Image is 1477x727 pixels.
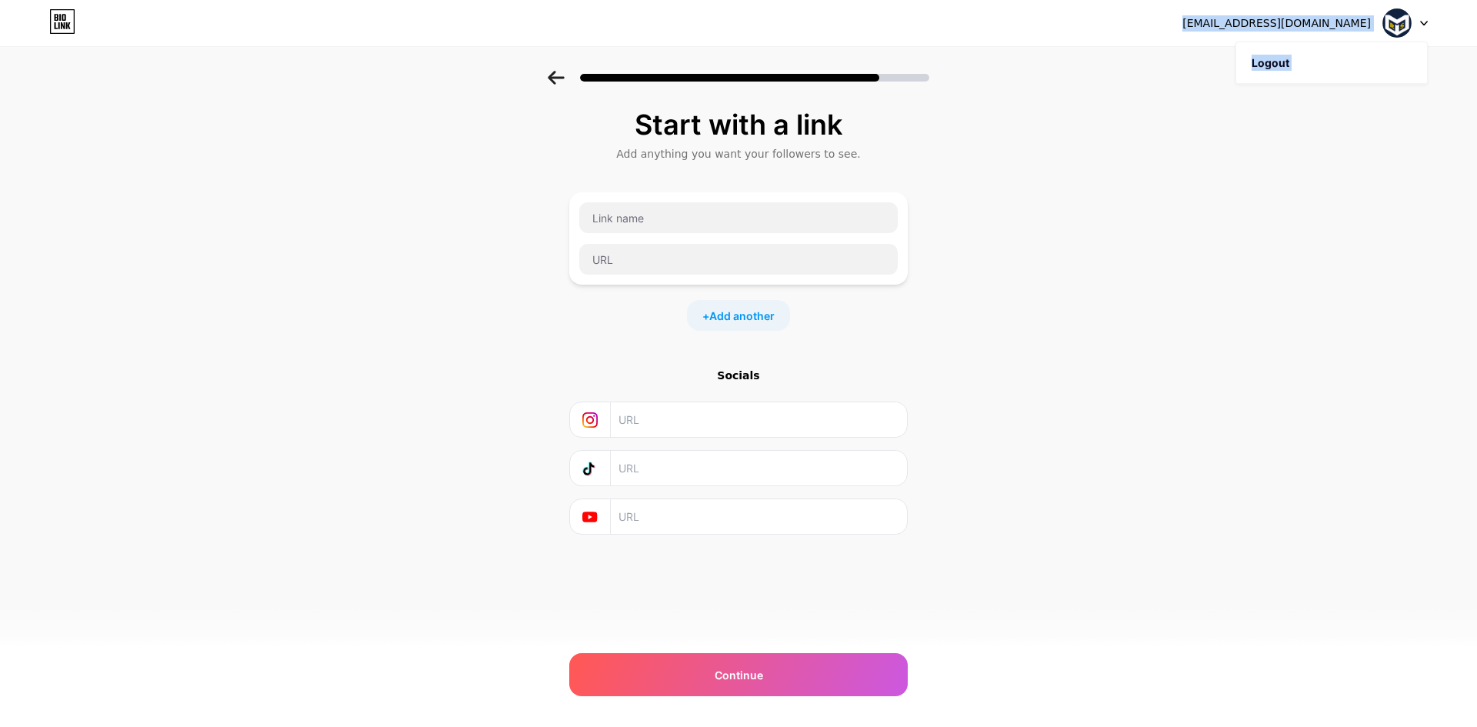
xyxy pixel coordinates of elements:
[579,244,898,275] input: URL
[1382,8,1412,38] img: RSM Group
[1236,42,1427,84] li: Logout
[579,202,898,233] input: Link name
[618,499,898,534] input: URL
[618,402,898,437] input: URL
[1182,15,1371,32] div: [EMAIL_ADDRESS][DOMAIN_NAME]
[687,300,790,331] div: +
[709,308,775,324] span: Add another
[577,109,900,140] div: Start with a link
[577,146,900,162] div: Add anything you want your followers to see.
[569,368,908,383] div: Socials
[618,451,898,485] input: URL
[715,667,763,683] span: Continue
